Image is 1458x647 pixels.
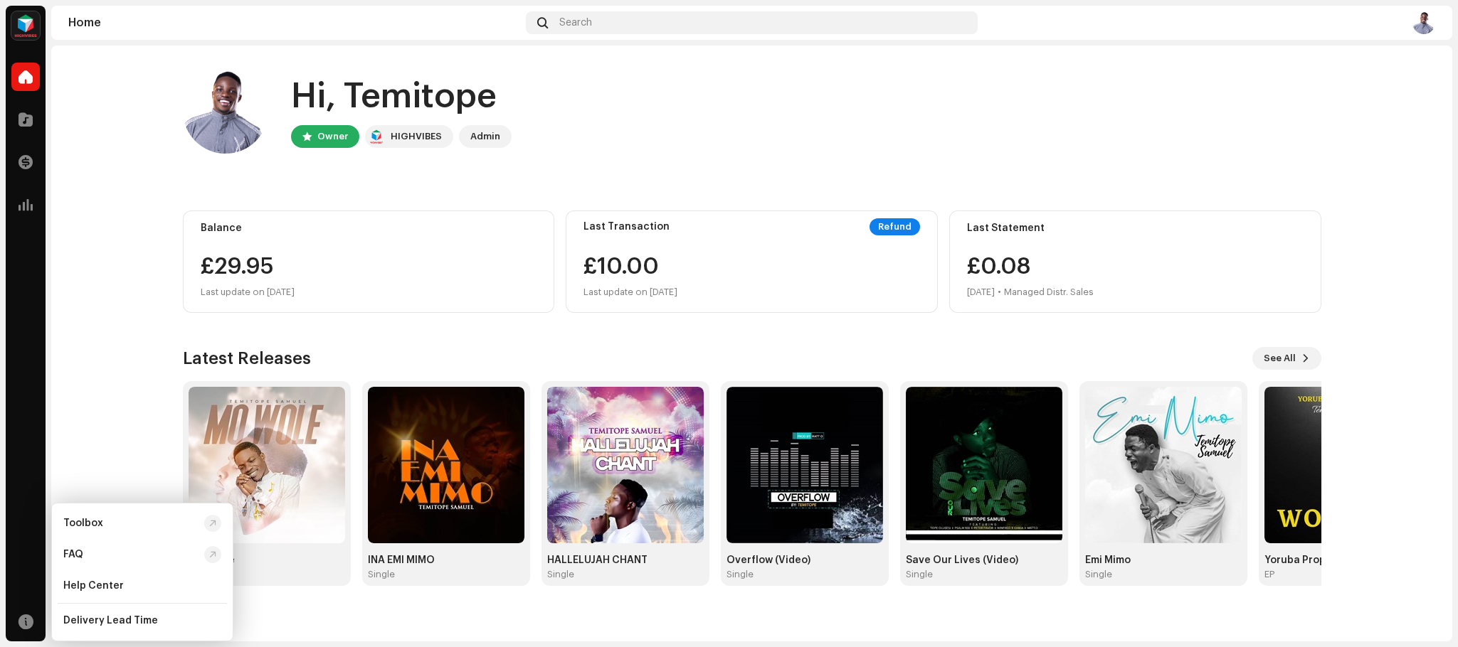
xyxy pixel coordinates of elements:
[1264,344,1296,373] span: See All
[998,284,1001,301] div: •
[727,387,883,543] img: c991c44b-f70a-473b-85e3-c86fb056f94e
[201,284,537,301] div: Last update on [DATE]
[547,569,574,580] div: Single
[63,518,103,529] div: Toolbox
[58,540,227,569] re-m-nav-item: FAQ
[559,17,592,28] span: Search
[183,210,555,313] re-o-card-value: Balance
[291,74,512,119] div: Hi, Temitope
[63,615,158,626] div: Delivery Lead Time
[906,569,933,580] div: Single
[58,606,227,635] re-m-nav-item: Delivery Lead Time
[967,284,995,301] div: [DATE]
[727,555,883,566] div: Overflow (Video)
[547,555,704,566] div: HALLELUJAH CHANT
[1264,555,1421,566] div: Yoruba Prophetic Worship
[183,68,268,154] img: fbe75705-4717-436f-9139-5f8ea6f2e3bb
[583,221,670,232] div: Last Transaction
[1264,569,1274,580] div: EP
[583,284,677,301] div: Last update on [DATE]
[368,555,524,566] div: INA EMI MIMO
[1412,11,1435,34] img: fbe75705-4717-436f-9139-5f8ea6f2e3bb
[1085,569,1112,580] div: Single
[368,128,385,145] img: feab3aad-9b62-475c-8caf-26f15a9573ee
[1085,387,1242,543] img: 161e214b-660e-478c-92a1-0ff8571402fa
[58,572,227,600] re-m-nav-item: Help Center
[201,223,537,234] div: Balance
[68,17,520,28] div: Home
[1264,387,1421,543] img: b7701be8-10b4-44d9-9ab8-ddbba895911e
[189,387,345,543] img: 2d116451-4779-4320-8fb5-3420d4dd4cf2
[1085,555,1242,566] div: Emi Mimo
[547,387,704,543] img: 787dae06-b4e3-41d3-a2e5-b90213781a31
[317,128,348,145] div: Owner
[470,128,500,145] div: Admin
[183,347,311,370] h3: Latest Releases
[368,387,524,543] img: d9472478-2c94-4dd4-a61a-f52fc1bc4da9
[63,580,124,592] div: Help Center
[189,555,345,566] div: Mo Wo Le
[949,210,1321,313] re-o-card-value: Last Statement
[1252,347,1321,370] button: See All
[1004,284,1094,301] div: Managed Distr. Sales
[11,11,40,40] img: feab3aad-9b62-475c-8caf-26f15a9573ee
[368,569,395,580] div: Single
[63,549,83,560] div: FAQ
[967,223,1304,234] div: Last Statement
[906,387,1062,543] img: 135fc4a1-10dc-49dc-a09a-b35739696b25
[870,218,920,235] div: Refund
[906,555,1062,566] div: Save Our Lives (Video)
[391,128,442,145] div: HIGHVIBES
[727,569,754,580] div: Single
